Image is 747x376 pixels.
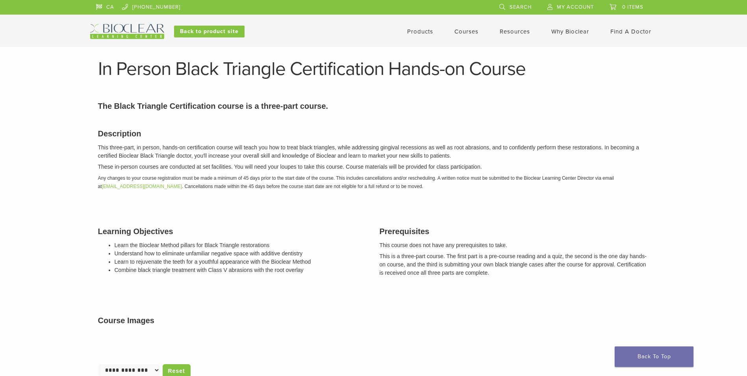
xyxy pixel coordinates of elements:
[98,100,649,112] p: The Black Triangle Certification course is a three-part course.
[98,175,614,189] em: Any changes to your course registration must be made a minimum of 45 days prior to the start date...
[102,184,182,189] a: [EMAIL_ADDRESS][DOMAIN_NAME]
[500,28,530,35] a: Resources
[380,252,649,277] p: This is a three-part course. The first part is a pre-course reading and a quiz, the second is the...
[380,241,649,249] p: This course does not have any prerequisites to take.
[622,4,643,10] span: 0 items
[98,315,649,326] h3: Course Images
[407,28,433,35] a: Products
[115,266,368,274] li: Combine black triangle treatment with Class V abrasions with the root overlay
[98,143,649,160] p: This three-part, in person, hands-on certification course will teach you how to treat black trian...
[115,241,368,249] li: Learn the Bioclear Method pillars for Black Triangle restorations
[610,28,651,35] a: Find A Doctor
[551,28,589,35] a: Why Bioclear
[98,163,649,171] p: These in-person courses are conducted at set facilities. You will need your loupes to take this c...
[98,60,649,78] h1: In Person Black Triangle Certification Hands-on Course
[98,225,368,237] h3: Learning Objectives
[115,258,368,266] li: Learn to rejuvenate the teeth for a youthful appearance with the Bioclear Method
[90,24,164,39] img: Bioclear
[615,346,693,367] a: Back To Top
[510,4,532,10] span: Search
[115,249,368,258] li: Understand how to eliminate unfamiliar negative space with additive dentistry
[380,225,649,237] h3: Prerequisites
[557,4,594,10] span: My Account
[454,28,478,35] a: Courses
[98,128,649,140] h3: Description
[174,26,245,37] a: Back to product site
